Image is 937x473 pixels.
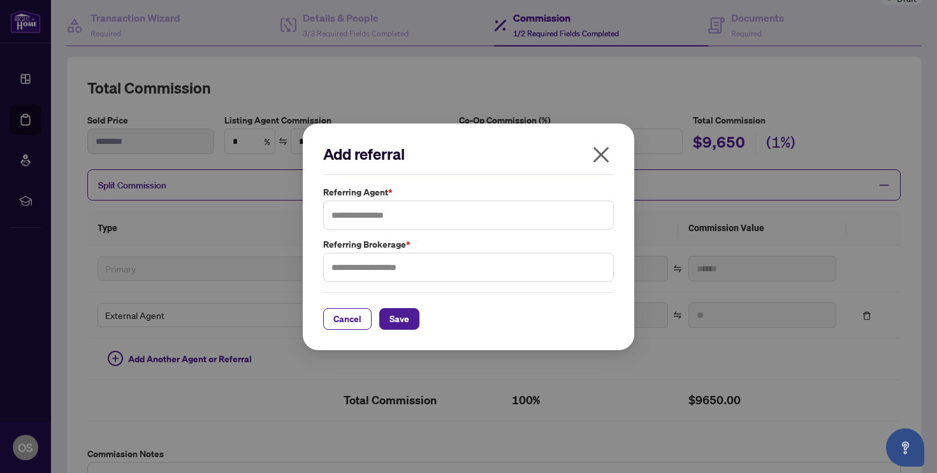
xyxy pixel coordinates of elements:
label: Referring Agent [323,185,614,199]
button: Save [379,307,419,329]
span: Save [389,308,409,328]
span: Cancel [333,308,361,328]
h2: Add referral [323,144,614,164]
button: Cancel [323,307,372,329]
span: close [591,145,611,165]
button: Open asap [886,428,924,467]
label: Referring Brokerage [323,237,614,251]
